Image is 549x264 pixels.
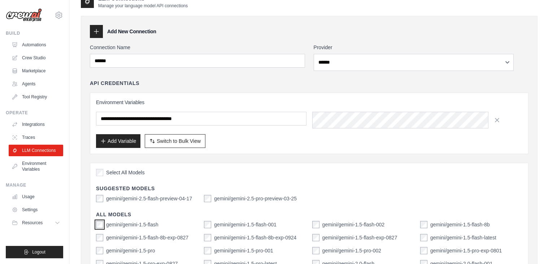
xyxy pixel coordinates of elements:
[214,247,273,254] label: gemini/gemini-1.5-pro-001
[312,221,319,228] input: gemini/gemini-1.5-flash-002
[204,221,211,228] input: gemini/gemini-1.5-flash-001
[322,221,385,228] label: gemini/gemini-1.5-flash-002
[22,220,43,226] span: Resources
[9,217,63,229] button: Resources
[420,234,427,241] input: gemini/gemini-1.5-flash-latest
[96,185,522,192] h4: Suggested Models
[157,137,201,145] span: Switch to Bulk View
[9,132,63,143] a: Traces
[420,247,427,254] input: gemini/gemini-1.5-pro-exp-0801
[214,234,296,241] label: gemini/gemini-1.5-flash-8b-exp-0924
[96,195,103,202] input: gemini/gemini-2.5-flash-preview-04-17
[6,182,63,188] div: Manage
[9,52,63,64] a: Crew Studio
[204,247,211,254] input: gemini/gemini-1.5-pro-001
[214,195,297,202] label: gemini/gemini-2.5-pro-preview-03-25
[214,221,276,228] label: gemini/gemini-1.5-flash-001
[9,91,63,103] a: Tool Registry
[96,211,522,218] h4: All Models
[204,234,211,241] input: gemini/gemini-1.5-flash-8b-exp-0924
[430,221,490,228] label: gemini/gemini-1.5-flash-8b
[98,3,188,9] p: Manage your language model API connections
[106,195,192,202] label: gemini/gemini-2.5-flash-preview-04-17
[9,39,63,51] a: Automations
[204,195,211,202] input: gemini/gemini-2.5-pro-preview-03-25
[96,169,103,176] input: Select All Models
[9,119,63,130] a: Integrations
[145,134,205,148] button: Switch to Bulk View
[9,78,63,90] a: Agents
[106,221,158,228] label: gemini/gemini-1.5-flash
[96,234,103,241] input: gemini/gemini-1.5-flash-8b-exp-0827
[9,158,63,175] a: Environment Variables
[90,44,305,51] label: Connection Name
[9,191,63,203] a: Usage
[322,234,397,241] label: gemini/gemini-1.5-flash-exp-0827
[96,99,522,106] h3: Environment Variables
[32,249,45,255] span: Logout
[106,169,145,176] span: Select All Models
[6,8,42,22] img: Logo
[312,234,319,241] input: gemini/gemini-1.5-flash-exp-0827
[322,247,381,254] label: gemini/gemini-1.5-pro-002
[312,247,319,254] input: gemini/gemini-1.5-pro-002
[314,44,529,51] label: Provider
[107,28,156,35] h3: Add New Connection
[106,234,188,241] label: gemini/gemini-1.5-flash-8b-exp-0827
[90,80,139,87] h4: API Credentials
[6,110,63,116] div: Operate
[420,221,427,228] input: gemini/gemini-1.5-flash-8b
[106,247,155,254] label: gemini/gemini-1.5-pro
[9,145,63,156] a: LLM Connections
[6,30,63,36] div: Build
[430,247,502,254] label: gemini/gemini-1.5-pro-exp-0801
[96,221,103,228] input: gemini/gemini-1.5-flash
[96,247,103,254] input: gemini/gemini-1.5-pro
[9,65,63,77] a: Marketplace
[96,134,140,148] button: Add Variable
[6,246,63,258] button: Logout
[430,234,496,241] label: gemini/gemini-1.5-flash-latest
[9,204,63,216] a: Settings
